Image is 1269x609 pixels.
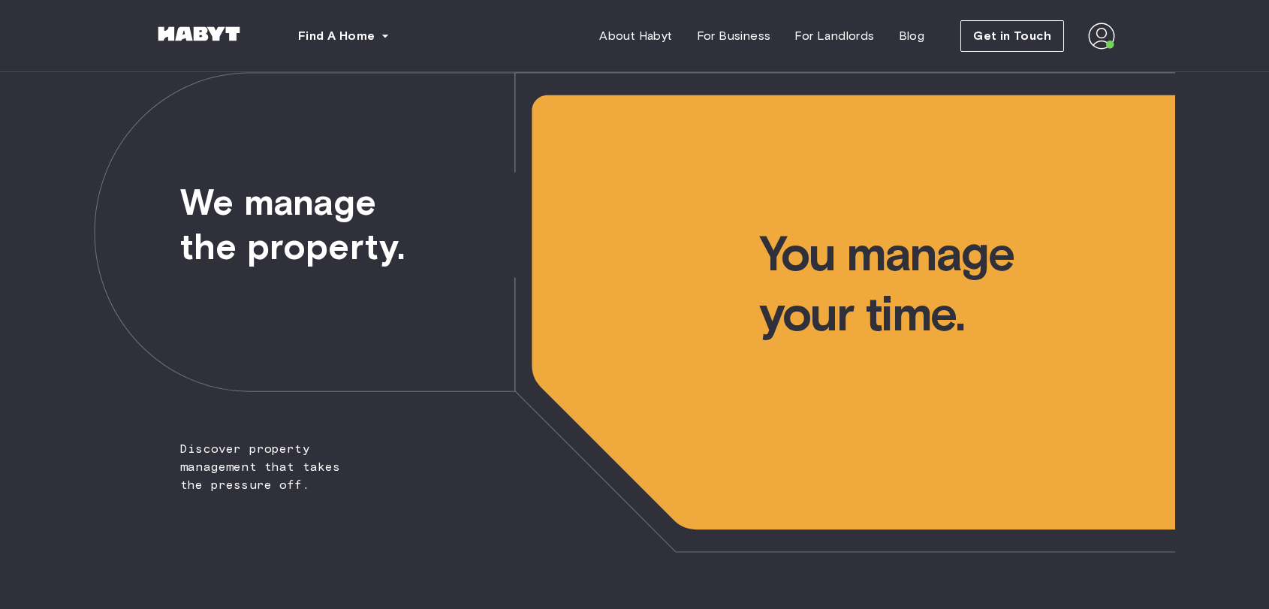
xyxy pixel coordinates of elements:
span: For Business [697,27,771,45]
a: About Habyt [587,21,684,51]
button: Get in Touch [960,20,1064,52]
img: Habyt [154,26,244,41]
button: Find A Home [286,21,402,51]
img: avatar [1088,23,1115,50]
span: You manage your time. [759,72,1175,344]
a: For Landlords [782,21,886,51]
span: Blog [899,27,925,45]
a: Blog [887,21,937,51]
span: For Landlords [794,27,874,45]
img: we-make-moves-not-waiting-lists [94,72,1175,553]
span: Get in Touch [973,27,1051,45]
span: About Habyt [599,27,672,45]
a: For Business [685,21,783,51]
span: Discover property management that takes the pressure off. [94,72,369,494]
span: Find A Home [298,27,375,45]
